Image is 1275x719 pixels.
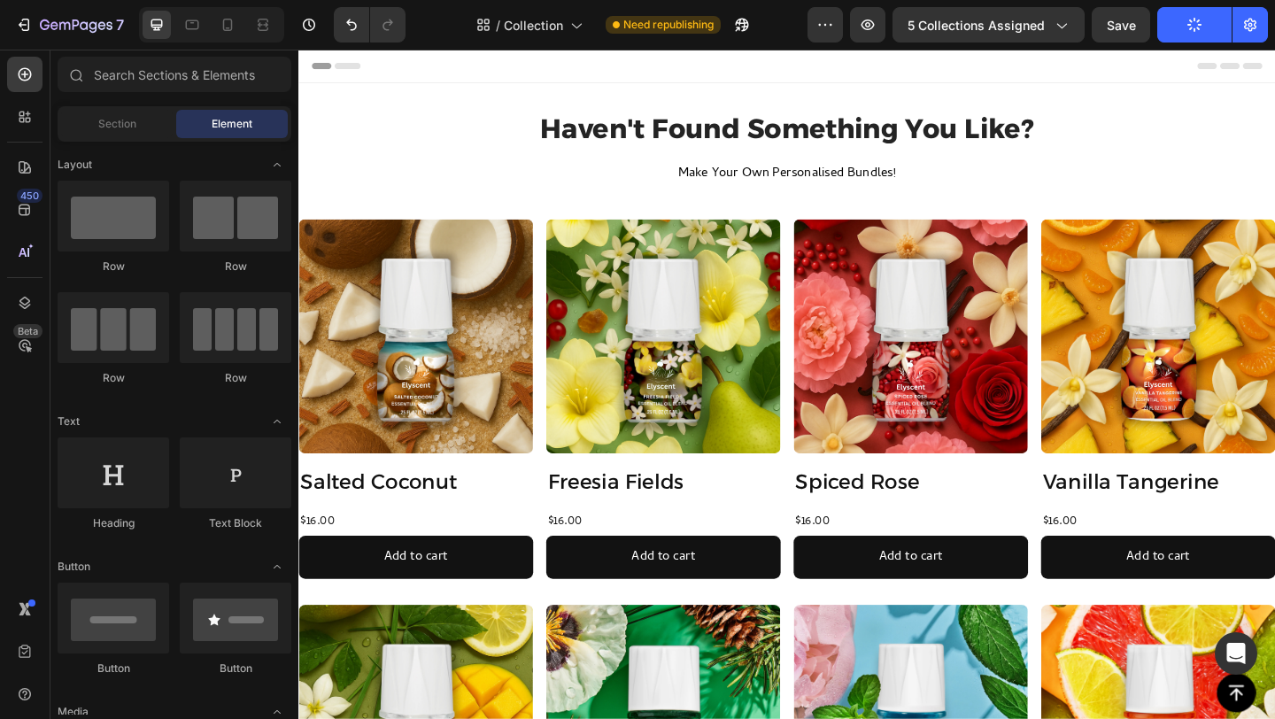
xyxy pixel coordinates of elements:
span: Element [212,116,252,132]
input: Search Sections & Elements [58,57,291,92]
span: / [496,16,500,35]
div: Row [58,259,169,274]
div: Add to cart [93,539,162,565]
span: Button [58,559,90,575]
p: 7 [116,14,124,35]
div: $16.00 [538,499,579,529]
span: Need republishing [623,17,714,33]
div: Heading [58,515,169,531]
button: 5 collections assigned [892,7,1085,43]
span: Toggle open [263,553,291,581]
div: 450 [17,189,42,203]
span: Text [58,414,80,429]
button: Save [1092,7,1150,43]
div: Add to cart [362,539,431,565]
p: Make Your Own Personalised Bundles! [2,122,1061,148]
span: Collection [504,16,563,35]
div: $16.00 [807,499,848,529]
button: Add to cart [807,529,1062,576]
div: Row [180,370,291,386]
div: Add to cart [900,539,970,565]
a: Spiced Rose [538,184,793,439]
div: Text Block [180,515,291,531]
span: Toggle open [263,407,291,436]
span: 5 collections assigned [908,16,1045,35]
button: Add to cart [538,529,793,576]
span: Layout [58,157,92,173]
iframe: Design area [298,50,1275,719]
a: Vanilla Tangerine [807,184,1062,439]
div: Open Intercom Messenger [1215,632,1257,675]
span: Section [98,116,136,132]
div: Add to cart [631,539,700,565]
h2: Spiced Rose [538,453,793,486]
div: Undo/Redo [334,7,406,43]
div: Button [180,661,291,676]
h2: Vanilla Tangerine [807,453,1062,486]
button: Add to cart [269,529,524,576]
div: Beta [13,324,42,338]
h2: Freesia Fields [269,453,524,486]
div: Button [58,661,169,676]
span: Toggle open [263,151,291,179]
a: Freesia Fields [269,184,524,439]
button: 7 [7,7,132,43]
div: Row [58,370,169,386]
span: Save [1107,18,1136,33]
div: $16.00 [269,499,310,529]
div: Row [180,259,291,274]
